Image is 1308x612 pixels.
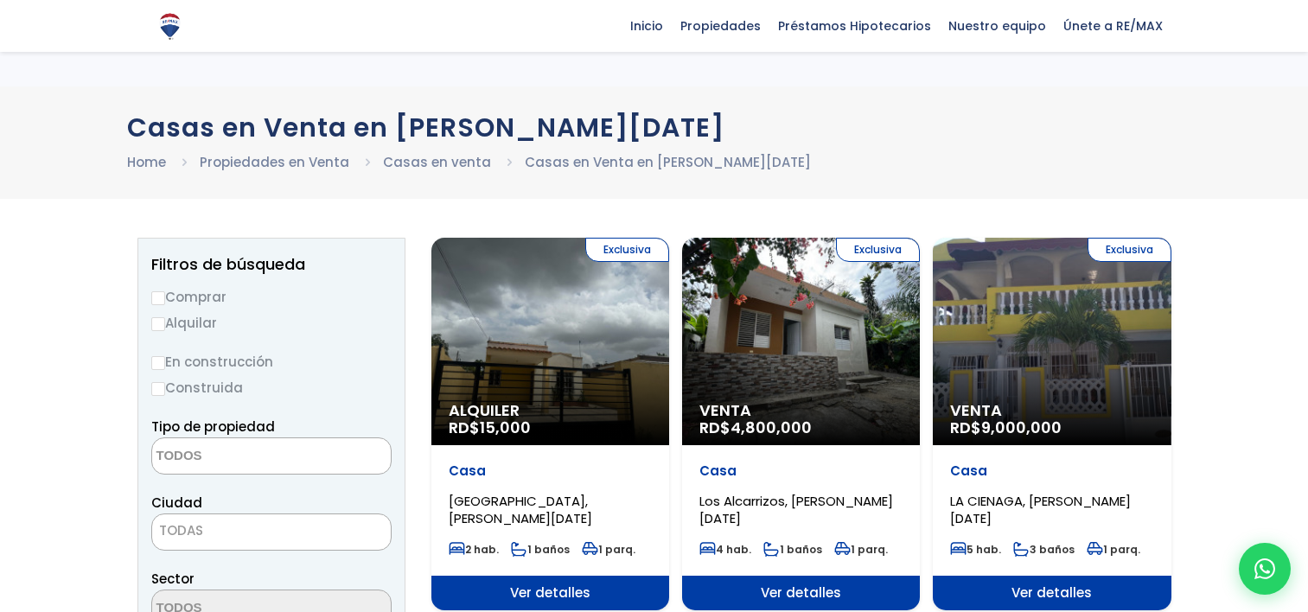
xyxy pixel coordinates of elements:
[431,238,669,610] a: Exclusiva Alquiler RD$15,000 Casa [GEOGRAPHIC_DATA], [PERSON_NAME][DATE] 2 hab. 1 baños 1 parq. V...
[151,382,165,396] input: Construida
[950,417,1062,438] span: RD$
[127,112,1182,143] h1: Casas en Venta en [PERSON_NAME][DATE]
[834,542,888,557] span: 1 parq.
[511,542,570,557] span: 1 baños
[699,462,903,480] p: Casa
[151,356,165,370] input: En construcción
[933,238,1171,610] a: Exclusiva Venta RD$9,000,000 Casa LA CIENAGA, [PERSON_NAME][DATE] 5 hab. 3 baños 1 parq. Ver deta...
[950,492,1131,527] span: LA CIENAGA, [PERSON_NAME][DATE]
[933,576,1171,610] span: Ver detalles
[151,418,275,436] span: Tipo de propiedad
[383,153,491,171] a: Casas en venta
[151,312,392,334] label: Alquilar
[1055,13,1171,39] span: Únete a RE/MAX
[672,13,769,39] span: Propiedades
[622,13,672,39] span: Inicio
[151,494,202,512] span: Ciudad
[151,286,392,308] label: Comprar
[480,417,531,438] span: 15,000
[152,438,320,475] textarea: Search
[449,462,652,480] p: Casa
[151,513,392,551] span: TODAS
[940,13,1055,39] span: Nuestro equipo
[449,542,499,557] span: 2 hab.
[431,576,669,610] span: Ver detalles
[127,153,166,171] a: Home
[525,151,811,173] li: Casas en Venta en [PERSON_NAME][DATE]
[152,519,391,543] span: TODAS
[950,462,1153,480] p: Casa
[1087,542,1140,557] span: 1 parq.
[699,417,812,438] span: RD$
[151,317,165,331] input: Alquilar
[836,238,920,262] span: Exclusiva
[151,256,392,273] h2: Filtros de búsqueda
[159,521,203,539] span: TODAS
[731,417,812,438] span: 4,800,000
[1088,238,1171,262] span: Exclusiva
[155,11,185,41] img: Logo de REMAX
[699,492,893,527] span: Los Alcarrizos, [PERSON_NAME][DATE]
[449,402,652,419] span: Alquiler
[769,13,940,39] span: Préstamos Hipotecarios
[682,238,920,610] a: Exclusiva Venta RD$4,800,000 Casa Los Alcarrizos, [PERSON_NAME][DATE] 4 hab. 1 baños 1 parq. Ver ...
[585,238,669,262] span: Exclusiva
[151,351,392,373] label: En construcción
[151,377,392,398] label: Construida
[950,542,1001,557] span: 5 hab.
[449,417,531,438] span: RD$
[981,417,1062,438] span: 9,000,000
[151,570,195,588] span: Sector
[699,402,903,419] span: Venta
[699,542,751,557] span: 4 hab.
[682,576,920,610] span: Ver detalles
[582,542,635,557] span: 1 parq.
[763,542,822,557] span: 1 baños
[200,153,349,171] a: Propiedades en Venta
[151,291,165,305] input: Comprar
[449,492,592,527] span: [GEOGRAPHIC_DATA], [PERSON_NAME][DATE]
[1013,542,1075,557] span: 3 baños
[950,402,1153,419] span: Venta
